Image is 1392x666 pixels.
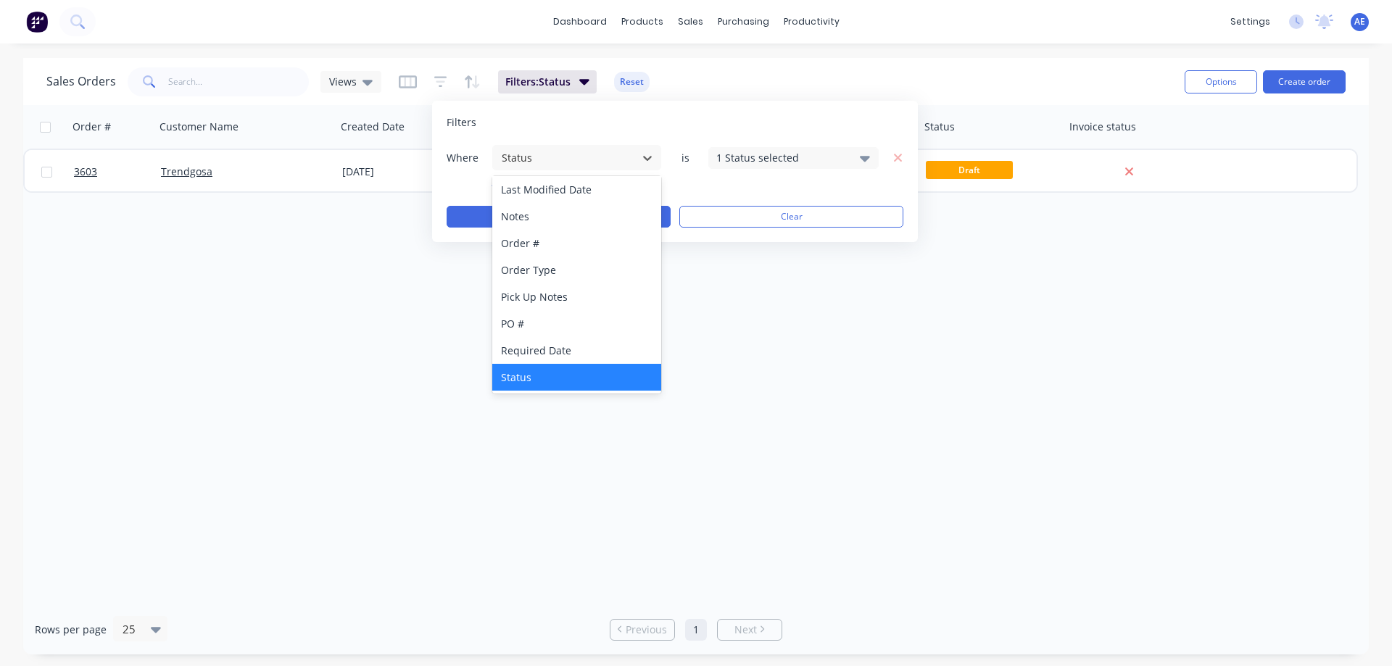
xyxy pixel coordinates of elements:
a: Next page [718,623,782,637]
img: Factory [26,11,48,33]
div: Pick Up Notes [492,283,661,310]
button: Clear [679,206,903,228]
span: Draft [926,161,1013,179]
a: dashboard [546,11,614,33]
button: Apply [447,206,671,228]
div: Invoice status [1069,120,1136,134]
div: Required Date [492,337,661,364]
span: Where [447,151,490,165]
a: 3603 [74,150,161,193]
div: Customer Name [159,120,239,134]
div: PO # [492,310,661,337]
span: is [671,151,700,165]
span: Next [734,623,757,637]
h1: Sales Orders [46,75,116,88]
div: Status [924,120,955,134]
div: Last Modified Date [492,176,661,203]
div: products [614,11,671,33]
div: 1 Status selected [716,150,848,165]
div: settings [1223,11,1277,33]
div: Order Type [492,257,661,283]
a: Trendgosa [161,165,212,178]
input: Search... [168,67,310,96]
a: Page 1 is your current page [685,619,707,641]
div: Created Date [341,120,405,134]
span: 3603 [74,165,97,179]
span: Views [329,74,357,89]
a: Previous page [610,623,674,637]
div: [DATE] [342,165,450,179]
span: AE [1354,15,1365,28]
button: Reset [614,72,650,92]
div: sales [671,11,710,33]
button: Filters:Status [498,70,597,93]
div: purchasing [710,11,776,33]
div: Status [492,364,661,391]
div: Order # [492,230,661,257]
div: Notes [492,203,661,230]
button: Create order [1263,70,1346,93]
button: Options [1185,70,1257,93]
span: Filters [447,115,476,130]
span: Rows per page [35,623,107,637]
button: add [492,180,662,191]
div: Order # [72,120,111,134]
span: Filters: Status [505,75,571,89]
ul: Pagination [604,619,788,641]
div: productivity [776,11,847,33]
span: Previous [626,623,667,637]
